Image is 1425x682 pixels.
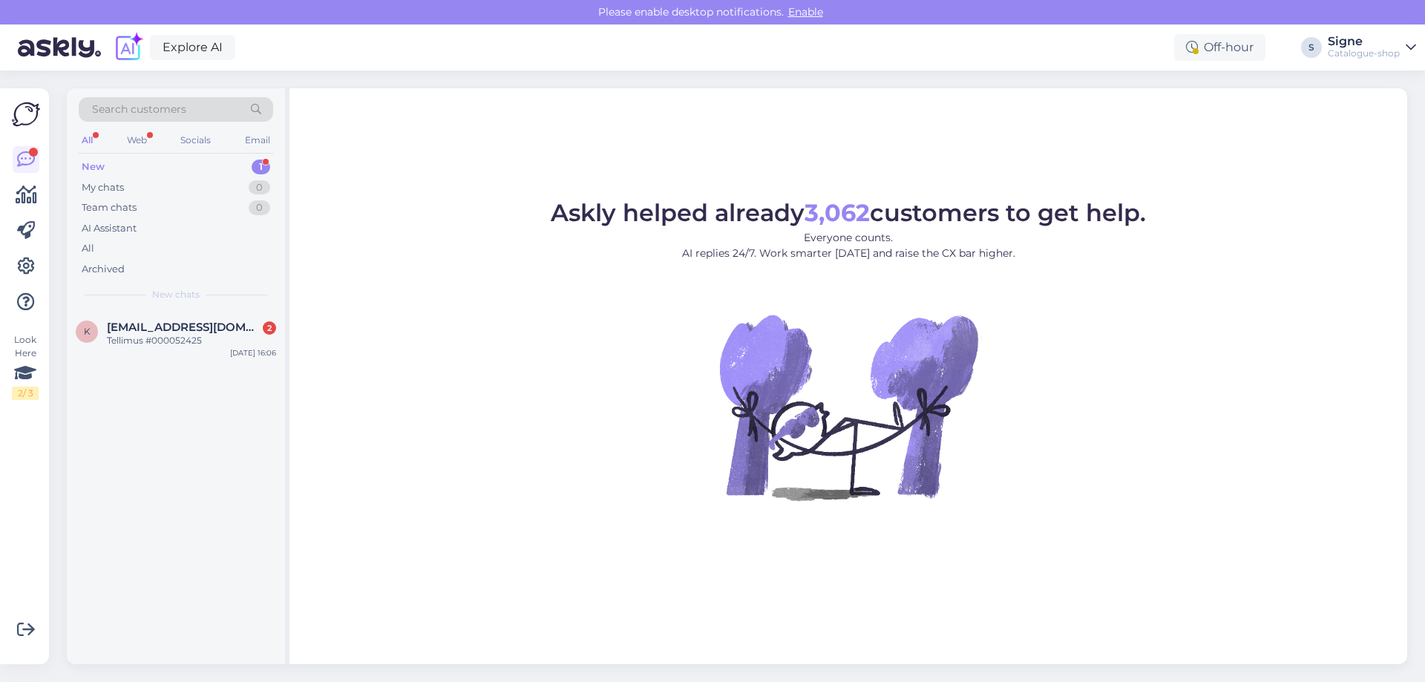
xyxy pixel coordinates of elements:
span: Enable [784,5,828,19]
span: k [84,326,91,337]
img: Askly Logo [12,100,40,128]
div: Team chats [82,200,137,215]
div: Tellimus #000052425 [107,334,276,347]
div: Archived [82,262,125,277]
span: kataskin@yandex.ru [107,321,261,334]
div: All [79,131,96,150]
div: Socials [177,131,214,150]
div: AI Assistant [82,221,137,236]
div: New [82,160,105,174]
p: Everyone counts. AI replies 24/7. Work smarter [DATE] and raise the CX bar higher. [551,230,1146,261]
img: explore-ai [113,32,144,63]
div: All [82,241,94,256]
div: 1 [252,160,270,174]
div: 2 / 3 [12,387,39,400]
div: 0 [249,180,270,195]
div: 2 [263,321,276,335]
div: Catalogue-shop [1328,47,1400,59]
div: My chats [82,180,124,195]
div: 0 [249,200,270,215]
div: Web [124,131,150,150]
b: 3,062 [805,198,870,227]
div: Off-hour [1174,34,1265,61]
div: Look Here [12,333,39,400]
div: [DATE] 16:06 [230,347,276,358]
img: No Chat active [715,273,982,540]
span: Askly helped already customers to get help. [551,198,1146,227]
span: Search customers [92,102,186,117]
a: SigneCatalogue-shop [1328,36,1416,59]
div: Signe [1328,36,1400,47]
div: S [1301,37,1322,58]
span: New chats [152,288,200,301]
a: Explore AI [150,35,235,60]
div: Email [242,131,273,150]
